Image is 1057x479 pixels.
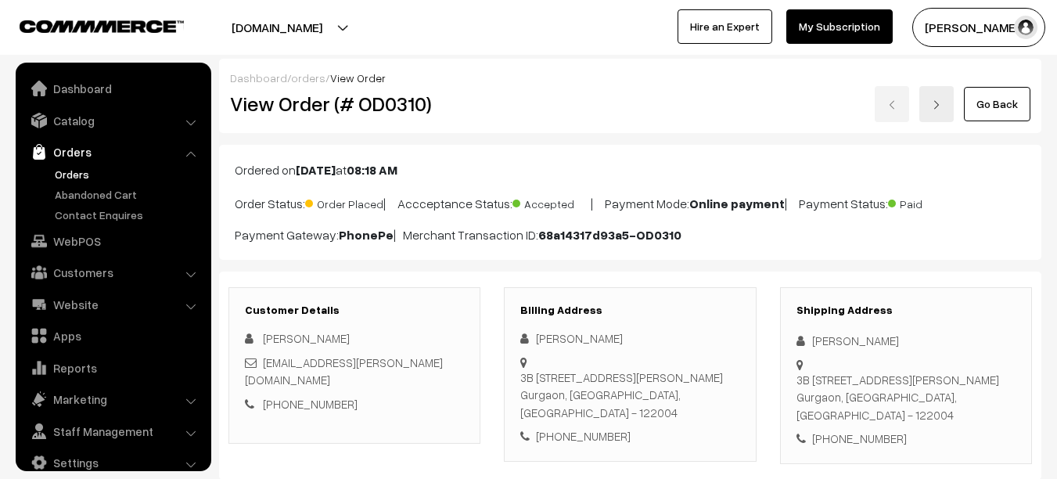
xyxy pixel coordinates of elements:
[230,92,481,116] h2: View Order (# OD0310)
[20,385,206,413] a: Marketing
[51,207,206,223] a: Contact Enquires
[796,332,1016,350] div: [PERSON_NAME]
[912,8,1045,47] button: [PERSON_NAME]
[245,304,464,317] h3: Customer Details
[235,160,1026,179] p: Ordered on at
[347,162,397,178] b: 08:18 AM
[796,371,1016,424] div: 3B [STREET_ADDRESS][PERSON_NAME] Gurgaon, [GEOGRAPHIC_DATA], [GEOGRAPHIC_DATA] - 122004
[786,9,893,44] a: My Subscription
[230,70,1030,86] div: / /
[235,192,1026,213] p: Order Status: | Accceptance Status: | Payment Mode: | Payment Status:
[932,100,941,110] img: right-arrow.png
[964,87,1030,121] a: Go Back
[20,448,206,477] a: Settings
[20,354,206,382] a: Reports
[520,427,739,445] div: [PHONE_NUMBER]
[330,71,386,85] span: View Order
[20,106,206,135] a: Catalog
[520,304,739,317] h3: Billing Address
[796,430,1016,448] div: [PHONE_NUMBER]
[796,304,1016,317] h3: Shipping Address
[339,227,394,243] b: PhonePe
[689,196,785,211] b: Online payment
[20,16,156,34] a: COMMMERCE
[20,322,206,350] a: Apps
[51,186,206,203] a: Abandoned Cart
[296,162,336,178] b: [DATE]
[512,192,591,212] span: Accepted
[291,71,325,85] a: orders
[235,225,1026,244] p: Payment Gateway: | Merchant Transaction ID:
[20,227,206,255] a: WebPOS
[520,369,739,422] div: 3B [STREET_ADDRESS][PERSON_NAME] Gurgaon, [GEOGRAPHIC_DATA], [GEOGRAPHIC_DATA] - 122004
[230,71,287,85] a: Dashboard
[520,330,739,348] div: [PERSON_NAME]
[20,74,206,103] a: Dashboard
[20,290,206,319] a: Website
[263,397,358,411] a: [PHONE_NUMBER]
[305,192,383,212] span: Order Placed
[20,138,206,166] a: Orders
[177,8,377,47] button: [DOMAIN_NAME]
[20,20,184,32] img: COMMMERCE
[51,166,206,182] a: Orders
[245,355,443,387] a: [EMAIL_ADDRESS][PERSON_NAME][DOMAIN_NAME]
[20,258,206,286] a: Customers
[263,331,350,345] span: [PERSON_NAME]
[1014,16,1037,39] img: user
[678,9,772,44] a: Hire an Expert
[20,417,206,445] a: Staff Management
[888,192,966,212] span: Paid
[538,227,681,243] b: 68a14317d93a5-OD0310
